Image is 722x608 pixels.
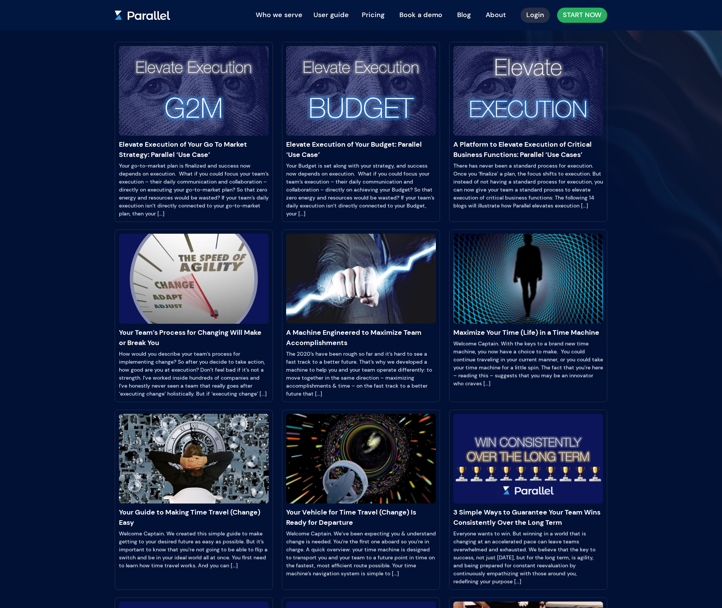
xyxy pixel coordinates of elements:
[119,530,269,570] p: Welcome Captain. We created this simple guide to make getting to your desired future as easy as p...
[252,8,306,23] button: Who we serve
[286,350,436,398] p: The 2020’s have been rough so far and it’s hard to see a fast track to a better future. That’s wh...
[286,507,436,528] a: Your Vehicle for Time Travel (Change) Is Ready for Departure
[557,8,607,23] a: START NOW
[453,328,603,338] a: Maximize Your Time (Life) in a Time Machine
[453,530,603,586] p: Everyone wants to win. But winning in a world that is changing at an accelerated pace can leave t...
[119,414,269,503] img: Blog 7: Your Guide to Making Time Travel (Change) Easy
[286,530,436,578] p: Welcome Captain. We’ve been expecting you & understand change is needed. You’re the first one abo...
[453,234,603,323] img: Blog 8: Maximize Your Time (Life) in a Time Machine
[480,6,511,23] a: About
[356,6,390,23] a: Pricing
[115,11,170,20] img: parallel.svg
[286,162,436,218] p: Your Budget is set along with your strategy, and success now depends on execution. What if you co...
[119,328,269,348] a: Your Team’s Process for Changing Will Make or Break You
[451,6,477,23] a: Blog
[119,162,269,218] p: Your go-to-market plan is finalized and success now depends on execution. What if you could focus...
[521,8,550,23] a: Login
[119,350,269,398] p: How would you describe your team’s process for implementing change? So after you decide to take a...
[394,6,448,23] a: Book a demo
[119,139,269,160] a: Elevate Execution of Your Go To Market Strategy: Parallel ‘Use Case’
[286,139,436,160] a: Elevate Execution of Your Budget: Parallel ‘Use Case’
[453,340,603,388] p: Welcome Captain. With the keys to a brand new time machine, you now have a choice to make. You co...
[453,507,603,528] a: 3 Simple Ways to Guarantee Your Team Wins Consistently Over the Long Term
[453,139,603,160] a: A Platform to Elevate Execution of Critical Business Functions: Parallel ‘Use Cases’
[119,507,269,528] a: Your Guide to Making Time Travel (Change) Easy
[453,162,603,210] p: There has never been a standard process for execution. Once you ‘finalize’ a plan, the focus shif...
[310,8,353,23] button: User guide
[286,328,436,348] a: A Machine Engineered to Maximize Team Accomplishments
